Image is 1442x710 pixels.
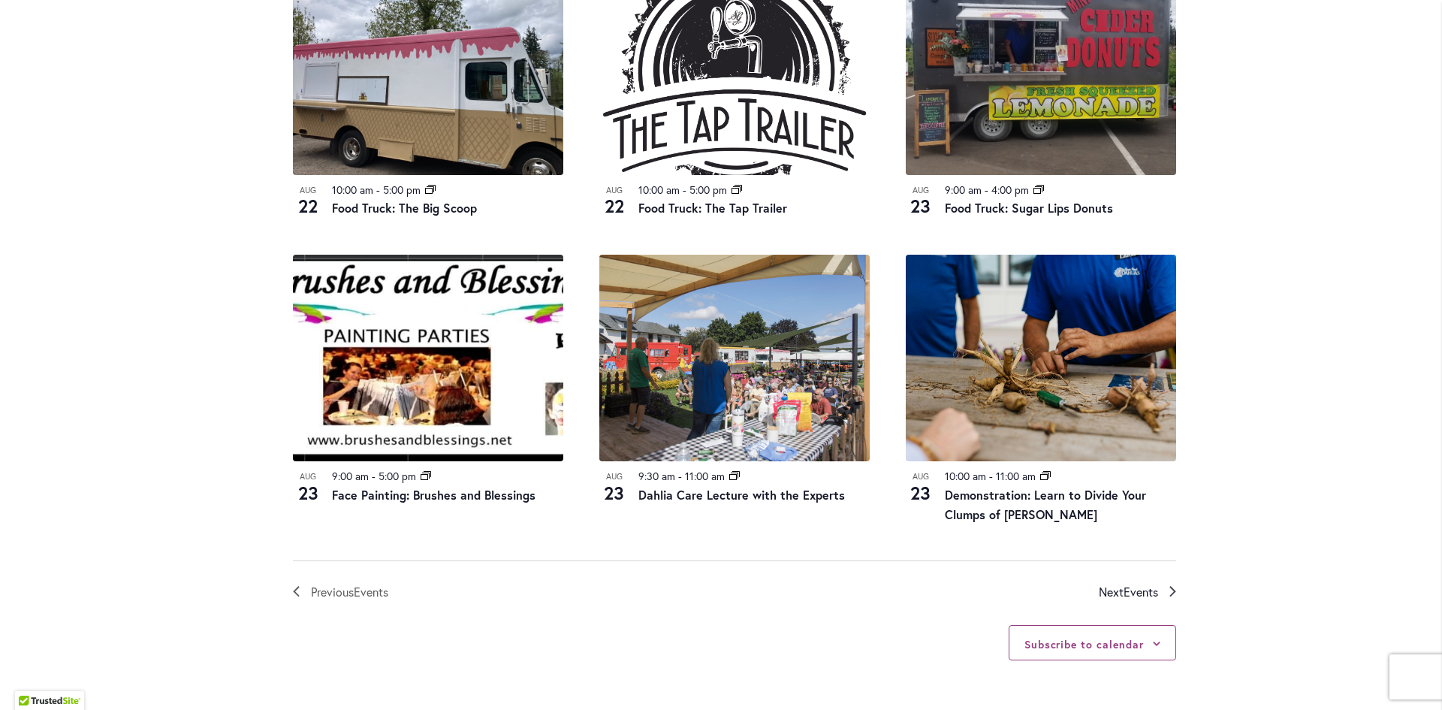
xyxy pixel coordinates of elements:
[293,184,323,197] span: Aug
[1099,582,1176,602] a: Next Events
[332,200,477,216] a: Food Truck: The Big Scoop
[906,480,936,506] span: 23
[372,469,376,483] span: -
[354,584,388,600] span: Events
[293,470,323,483] span: Aug
[945,487,1146,522] a: Demonstration: Learn to Divide Your Clumps of [PERSON_NAME]
[332,469,369,483] time: 9:00 am
[332,183,373,197] time: 10:00 am
[293,582,388,602] a: Previous Events
[293,480,323,506] span: 23
[311,582,388,602] span: Previous
[906,255,1176,461] img: Dividing Dahlia Tuber Clumps
[945,200,1113,216] a: Food Truck: Sugar Lips Donuts
[683,183,686,197] span: -
[906,184,936,197] span: Aug
[945,469,986,483] time: 10:00 am
[906,193,936,219] span: 23
[599,193,629,219] span: 22
[638,183,680,197] time: 10:00 am
[638,469,675,483] time: 9:30 am
[293,193,323,219] span: 22
[945,183,982,197] time: 9:00 am
[379,469,416,483] time: 5:00 pm
[989,469,993,483] span: -
[599,470,629,483] span: Aug
[678,469,682,483] span: -
[638,487,845,503] a: Dahlia Care Lecture with the Experts
[599,184,629,197] span: Aug
[1099,582,1158,602] span: Next
[689,183,727,197] time: 5:00 pm
[293,255,563,461] img: Brushes and Blessings – Face Painting
[599,255,870,461] img: Dahlia Lecture
[332,487,535,503] a: Face Painting: Brushes and Blessings
[383,183,421,197] time: 5:00 pm
[685,469,725,483] time: 11:00 am
[11,657,53,699] iframe: Launch Accessibility Center
[1024,637,1144,651] button: Subscribe to calendar
[376,183,380,197] span: -
[638,200,787,216] a: Food Truck: The Tap Trailer
[985,183,988,197] span: -
[599,480,629,506] span: 23
[906,470,936,483] span: Aug
[1124,584,1158,600] span: Events
[996,469,1036,483] time: 11:00 am
[991,183,1029,197] time: 4:00 pm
